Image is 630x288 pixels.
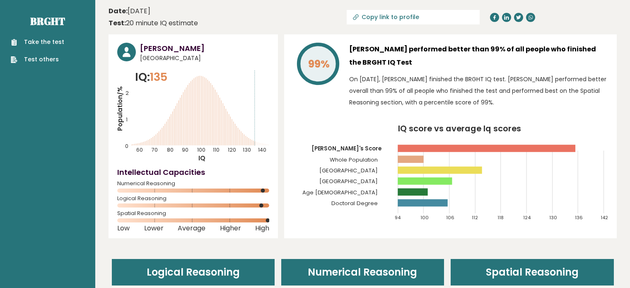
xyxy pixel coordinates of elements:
[126,116,128,123] tspan: 1
[144,227,164,230] span: Lower
[125,143,128,150] tspan: 0
[109,18,126,28] b: Test:
[395,214,401,221] tspan: 94
[117,167,269,178] h4: Intellectual Capacities
[332,199,378,207] tspan: Doctoral Degree
[472,214,478,221] tspan: 112
[197,146,205,153] tspan: 100
[575,214,583,221] tspan: 136
[11,38,64,46] a: Take the test
[498,214,504,221] tspan: 118
[150,69,167,85] span: 135
[109,6,150,16] time: [DATE]
[213,146,220,153] tspan: 110
[311,145,382,153] tspan: [PERSON_NAME]'s Score
[258,146,266,153] tspan: 140
[524,214,531,221] tspan: 124
[30,15,65,28] a: Brght
[109,18,198,28] div: 20 minute IQ estimate
[308,57,330,71] tspan: 99%
[117,182,269,185] span: Numerical Reasoning
[167,146,174,153] tspan: 80
[320,178,378,186] tspan: [GEOGRAPHIC_DATA]
[11,55,64,64] a: Test others
[137,146,143,153] tspan: 60
[228,146,236,153] tspan: 120
[117,197,269,200] span: Logical Reasoning
[109,6,128,16] b: Date:
[117,212,269,215] span: Spatial Reasoning
[302,189,378,196] tspan: Age [DEMOGRAPHIC_DATA]
[330,156,378,164] tspan: Whole Population
[182,146,188,153] tspan: 90
[140,54,269,63] span: [GEOGRAPHIC_DATA]
[126,90,129,97] tspan: 2
[198,154,205,162] tspan: IQ
[140,43,269,54] h3: [PERSON_NAME]
[281,259,444,286] header: Numerical Reasoning
[349,43,608,69] h3: [PERSON_NAME] performed better than 99% of all people who finished the BRGHT IQ Test
[420,214,429,221] tspan: 100
[349,73,608,108] p: On [DATE], [PERSON_NAME] finished the BRGHT IQ test. [PERSON_NAME] performed better overall than ...
[152,146,158,153] tspan: 70
[447,214,455,221] tspan: 106
[451,259,613,286] header: Spatial Reasoning
[117,227,130,230] span: Low
[398,123,521,134] tspan: IQ score vs average Iq scores
[243,146,251,153] tspan: 130
[178,227,205,230] span: Average
[255,227,269,230] span: High
[135,69,167,85] p: IQ:
[320,167,378,174] tspan: [GEOGRAPHIC_DATA]
[601,214,608,221] tspan: 142
[549,214,557,221] tspan: 130
[116,86,124,131] tspan: Population/%
[112,259,275,286] header: Logical Reasoning
[220,227,241,230] span: Higher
